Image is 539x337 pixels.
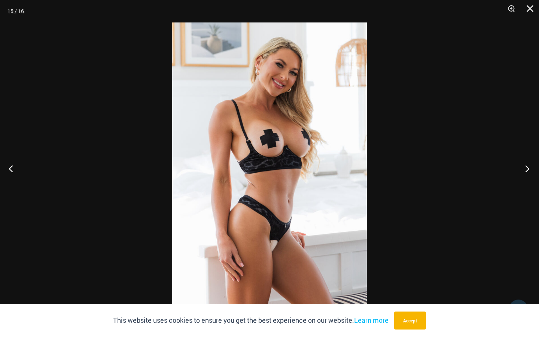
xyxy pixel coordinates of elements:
a: Learn more [354,316,389,325]
img: Nights Fall Silver Leopard 1036 Bra 6046 Thong 05 [172,22,367,315]
button: Accept [394,312,426,330]
button: Next [511,150,539,187]
p: This website uses cookies to ensure you get the best experience on our website. [113,315,389,326]
div: 15 / 16 [7,6,24,17]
